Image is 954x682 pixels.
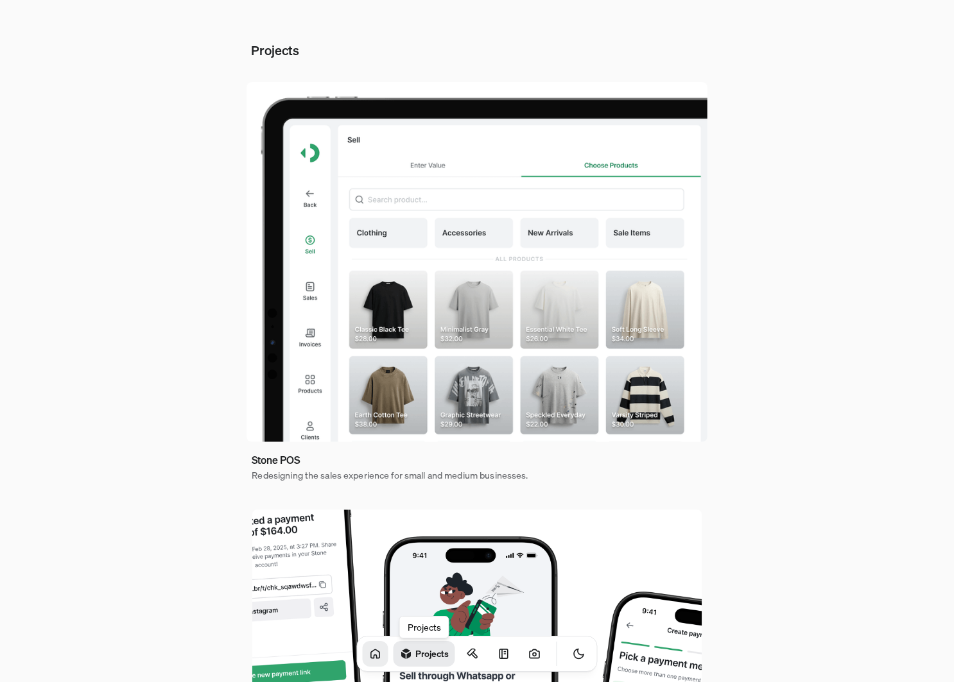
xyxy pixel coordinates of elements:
[566,641,592,667] button: Toggle Theme
[252,468,528,482] h4: Redesigning the sales experience for small and medium businesses.
[415,647,449,660] h1: Projects
[247,447,533,487] a: Stone POSRedesigning the sales experience for small and medium businesses.
[252,452,300,468] h3: Stone POS
[394,641,455,667] a: Projects
[408,621,441,633] span: Projects
[251,41,299,60] h2: Projects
